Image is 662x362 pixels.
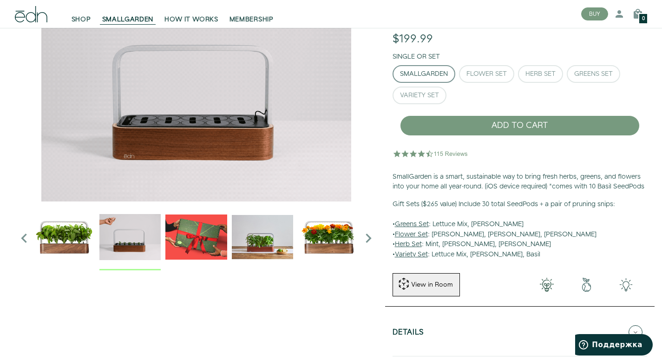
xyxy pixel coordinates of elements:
button: SmallGarden [393,65,455,83]
h5: Details [393,328,424,339]
u: Greens Set [395,220,429,229]
iframe: Открывает виджет для поиска дополнительной информации [575,334,653,357]
span: SHOP [72,15,91,24]
img: edn-smallgarden-tech.png [606,278,646,292]
i: Previous slide [15,229,33,248]
p: • : Lettuce Mix, [PERSON_NAME] • : [PERSON_NAME], [PERSON_NAME], [PERSON_NAME] • : Mint, [PERSON_... [393,200,647,260]
u: Variety Set [395,250,428,259]
button: Variety Set [393,87,446,104]
h1: SmallGarden [393,13,485,30]
u: Flower Set [395,230,428,239]
a: SHOP [66,4,97,24]
img: 4.5 star rating [393,144,469,163]
img: EMAILS_-_Holiday_21_PT1_28_9986b34a-7908-4121-b1c1-9595d1e43abe_1024x.png [165,206,227,268]
button: Details [393,316,647,349]
div: 5 / 6 [298,206,359,270]
div: Herb Set [525,71,556,77]
a: MEMBERSHIP [224,4,279,24]
a: SMALLGARDEN [97,4,159,24]
div: Variety Set [400,92,439,99]
div: 1 / 6 [33,206,95,270]
img: edn-trim-basil.2021-09-07_14_55_24_1024x.gif [99,206,161,268]
i: Next slide [359,229,378,248]
b: Gift Sets ($265 value) Include 30 total SeedPods + a pair of pruning snips: [393,200,615,209]
div: View in Room [410,280,454,289]
button: Flower Set [459,65,514,83]
img: edn-smallgarden-mixed-herbs-table-product-2000px_1024x.jpg [232,206,293,268]
span: SMALLGARDEN [102,15,154,24]
img: Official-EDN-SMALLGARDEN-HERB-HERO-SLV-2000px_1024x.png [33,206,95,268]
span: 0 [642,16,645,21]
a: HOW IT WORKS [159,4,223,24]
img: 001-light-bulb.png [527,278,567,292]
u: Herb Set [395,240,422,249]
button: View in Room [393,273,460,296]
div: 2 / 6 [99,206,161,270]
img: edn-smallgarden-marigold-hero-SLV-2000px_1024x.png [298,206,359,268]
button: Greens Set [567,65,620,83]
img: green-earth.png [567,278,606,292]
div: Flower Set [466,71,507,77]
span: MEMBERSHIP [229,15,274,24]
p: SmallGarden is a smart, sustainable way to bring fresh herbs, greens, and flowers into your home ... [393,172,647,192]
label: Single or Set [393,52,440,61]
span: HOW IT WORKS [164,15,218,24]
div: 3 / 6 [165,206,227,270]
button: BUY [581,7,608,20]
button: Herb Set [518,65,563,83]
div: $199.99 [393,33,433,46]
button: ADD TO CART [400,115,640,136]
div: 4 / 6 [232,206,293,270]
div: Greens Set [574,71,613,77]
div: SmallGarden [400,71,448,77]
